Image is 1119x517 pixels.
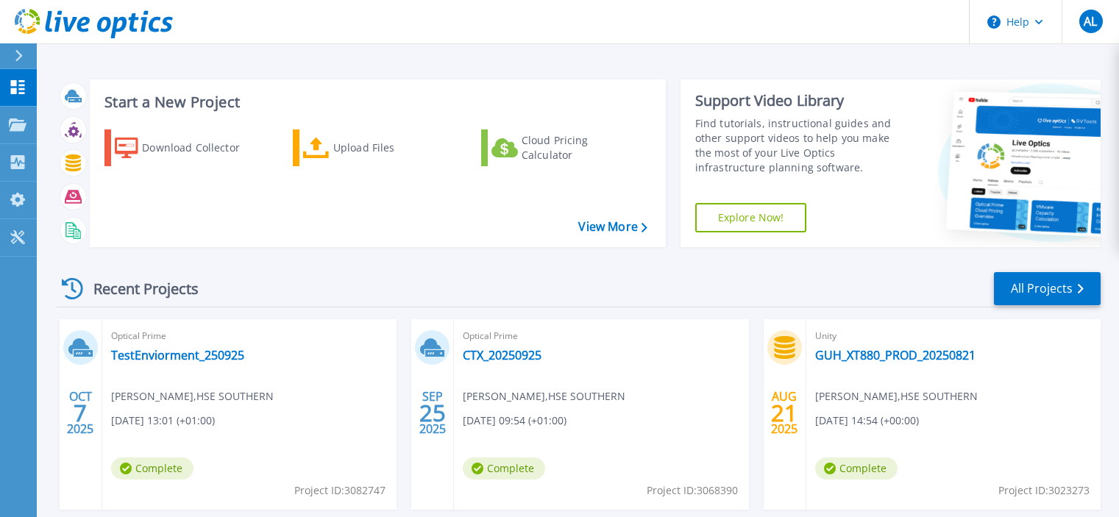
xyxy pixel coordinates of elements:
[815,388,978,404] span: [PERSON_NAME] , HSE SOUTHERN
[104,94,647,110] h3: Start a New Project
[111,413,215,429] span: [DATE] 13:01 (+01:00)
[815,348,976,363] a: GUH_XT880_PROD_20250821
[463,413,566,429] span: [DATE] 09:54 (+01:00)
[815,457,898,479] span: Complete
[294,482,386,499] span: Project ID: 3082747
[293,129,457,166] a: Upload Files
[111,328,388,344] span: Optical Prime
[695,203,807,232] a: Explore Now!
[815,328,1092,344] span: Unity
[463,328,739,344] span: Optical Prime
[111,348,244,363] a: TestEnviorment_250925
[66,386,94,440] div: OCT 2025
[1084,15,1097,27] span: AL
[815,413,919,429] span: [DATE] 14:54 (+00:00)
[74,407,87,419] span: 7
[522,133,639,163] div: Cloud Pricing Calculator
[695,116,906,175] div: Find tutorials, instructional guides and other support videos to help you make the most of your L...
[695,91,906,110] div: Support Video Library
[463,457,545,479] span: Complete
[998,482,1090,499] span: Project ID: 3023273
[419,407,446,419] span: 25
[994,272,1101,305] a: All Projects
[463,388,625,404] span: [PERSON_NAME] , HSE SOUTHERN
[771,407,797,419] span: 21
[770,386,798,440] div: AUG 2025
[463,348,541,363] a: CTX_20250925
[647,482,738,499] span: Project ID: 3068390
[104,129,269,166] a: Download Collector
[111,388,274,404] span: [PERSON_NAME] , HSE SOUTHERN
[333,133,451,163] div: Upload Files
[481,129,645,166] a: Cloud Pricing Calculator
[419,386,447,440] div: SEP 2025
[142,133,260,163] div: Download Collector
[57,271,219,307] div: Recent Projects
[111,457,193,479] span: Complete
[578,220,647,234] a: View More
